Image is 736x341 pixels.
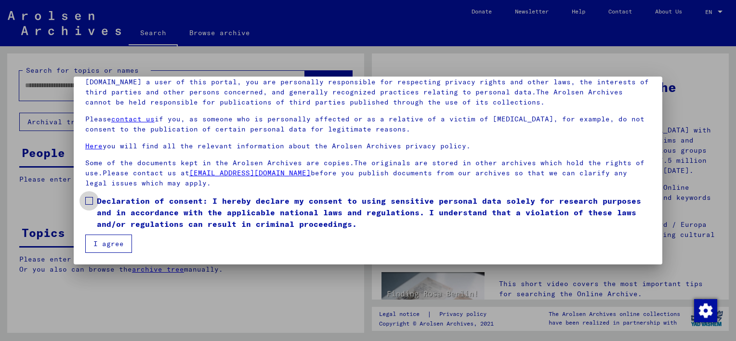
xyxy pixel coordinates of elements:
span: Declaration of consent: I hereby declare my consent to using sensitive personal data solely for r... [97,195,651,230]
p: Please if you, as someone who is personally affected or as a relative of a victim of [MEDICAL_DAT... [85,114,651,134]
a: [EMAIL_ADDRESS][DOMAIN_NAME] [189,169,311,177]
a: contact us [111,115,155,123]
p: you will find all the relevant information about the Arolsen Archives privacy policy. [85,141,651,151]
p: Please note that this portal on victims of Nazi [MEDICAL_DATA] contains sensitive data on identif... [85,67,651,107]
button: I agree [85,235,132,253]
p: Some of the documents kept in the Arolsen Archives are copies.The originals are stored in other a... [85,158,651,188]
img: Change consent [694,299,717,322]
a: Here [85,142,103,150]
